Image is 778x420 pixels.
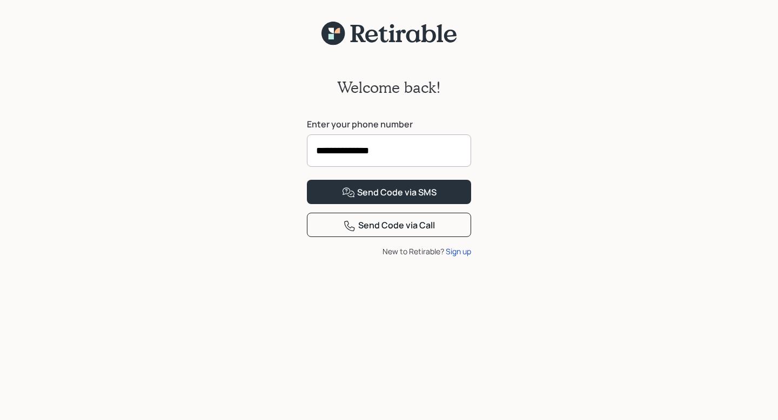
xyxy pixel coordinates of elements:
[343,219,435,232] div: Send Code via Call
[307,180,471,204] button: Send Code via SMS
[446,246,471,257] div: Sign up
[307,246,471,257] div: New to Retirable?
[307,213,471,237] button: Send Code via Call
[307,118,471,130] label: Enter your phone number
[342,186,437,199] div: Send Code via SMS
[337,78,441,97] h2: Welcome back!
